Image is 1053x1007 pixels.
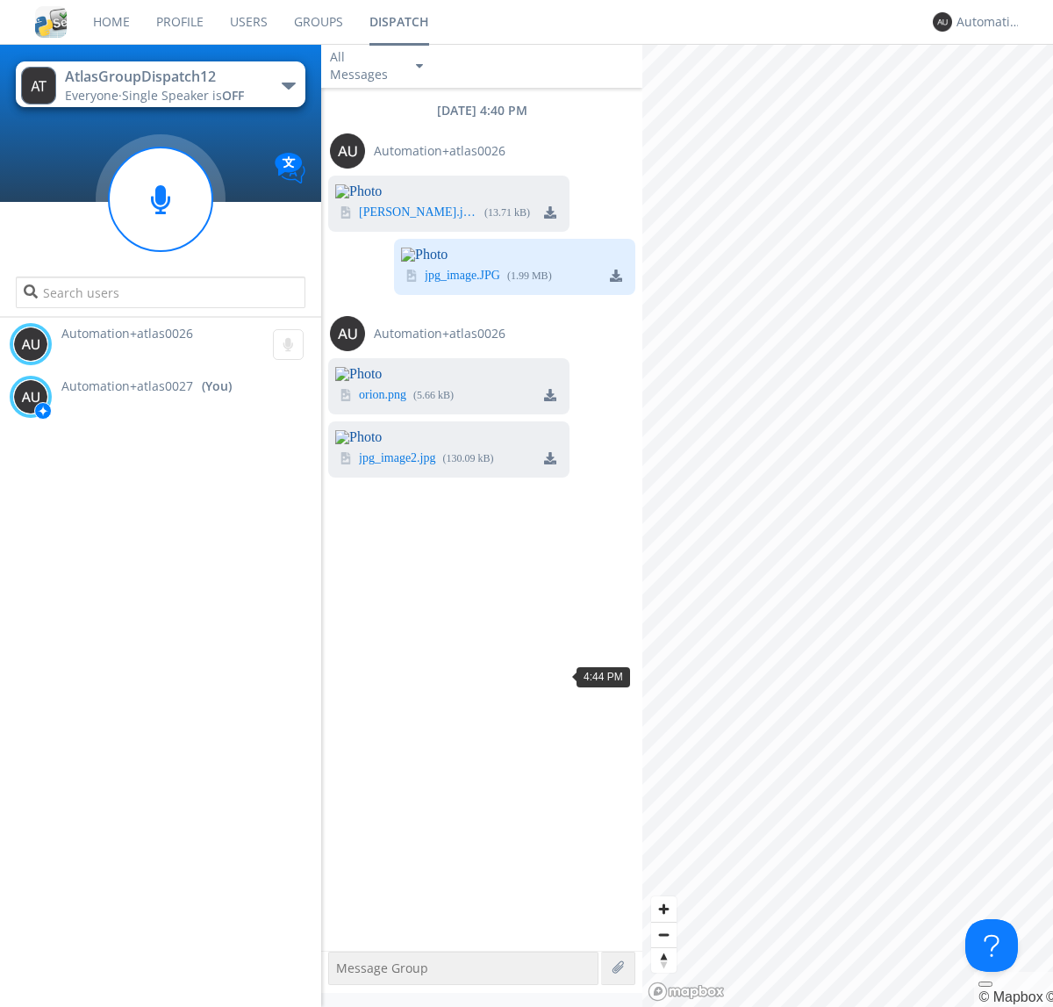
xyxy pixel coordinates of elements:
[651,922,677,947] button: Zoom out
[359,389,406,403] a: orion.png
[65,67,262,87] div: AtlasGroupDispatch12
[321,102,642,119] div: [DATE] 4:40 PM
[222,87,244,104] span: OFF
[651,947,677,973] button: Reset bearing to north
[275,153,305,183] img: Translation enabled
[544,452,556,464] img: download media button
[330,133,365,169] img: 373638.png
[65,87,262,104] div: Everyone ·
[544,206,556,219] img: download media button
[965,919,1018,972] iframe: Toggle Customer Support
[584,671,623,683] span: 4:44 PM
[16,277,304,308] input: Search users
[330,316,365,351] img: 373638.png
[335,430,569,444] img: Photo
[35,6,67,38] img: cddb5a64eb264b2086981ab96f4c1ba7
[13,379,48,414] img: 373638.png
[956,13,1022,31] div: Automation+atlas0027
[21,67,56,104] img: 373638.png
[16,61,304,107] button: AtlasGroupDispatch12Everyone·Single Speaker isOFF
[13,327,48,362] img: 373638.png
[507,269,552,284] div: ( 1.99 MB )
[648,982,725,1002] a: Mapbox logo
[340,389,352,401] img: image icon
[651,948,677,973] span: Reset bearing to north
[359,452,436,466] a: jpg_image2.jpg
[359,206,477,220] a: [PERSON_NAME].jpeg
[61,325,193,342] span: Automation+atlas0026
[544,389,556,401] img: download media button
[651,923,677,947] span: Zoom out
[443,451,494,466] div: ( 130.09 kB )
[374,325,505,342] span: Automation+atlas0026
[374,142,505,160] span: Automation+atlas0026
[340,452,352,464] img: image icon
[978,989,1042,1004] a: Mapbox
[425,270,500,284] a: jpg_image.JPG
[335,367,569,381] img: Photo
[484,205,530,220] div: ( 13.71 kB )
[413,388,454,403] div: ( 5.66 kB )
[401,248,635,262] img: Photo
[978,982,992,987] button: Toggle attribution
[335,184,569,198] img: Photo
[610,270,622,282] img: download media button
[651,896,677,922] button: Zoom in
[416,64,423,68] img: caret-down-sm.svg
[330,48,400,83] div: All Messages
[122,87,244,104] span: Single Speaker is
[933,12,952,32] img: 373638.png
[202,378,232,395] div: (You)
[405,270,418,282] img: image icon
[340,206,352,219] img: image icon
[61,378,193,395] span: Automation+atlas0027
